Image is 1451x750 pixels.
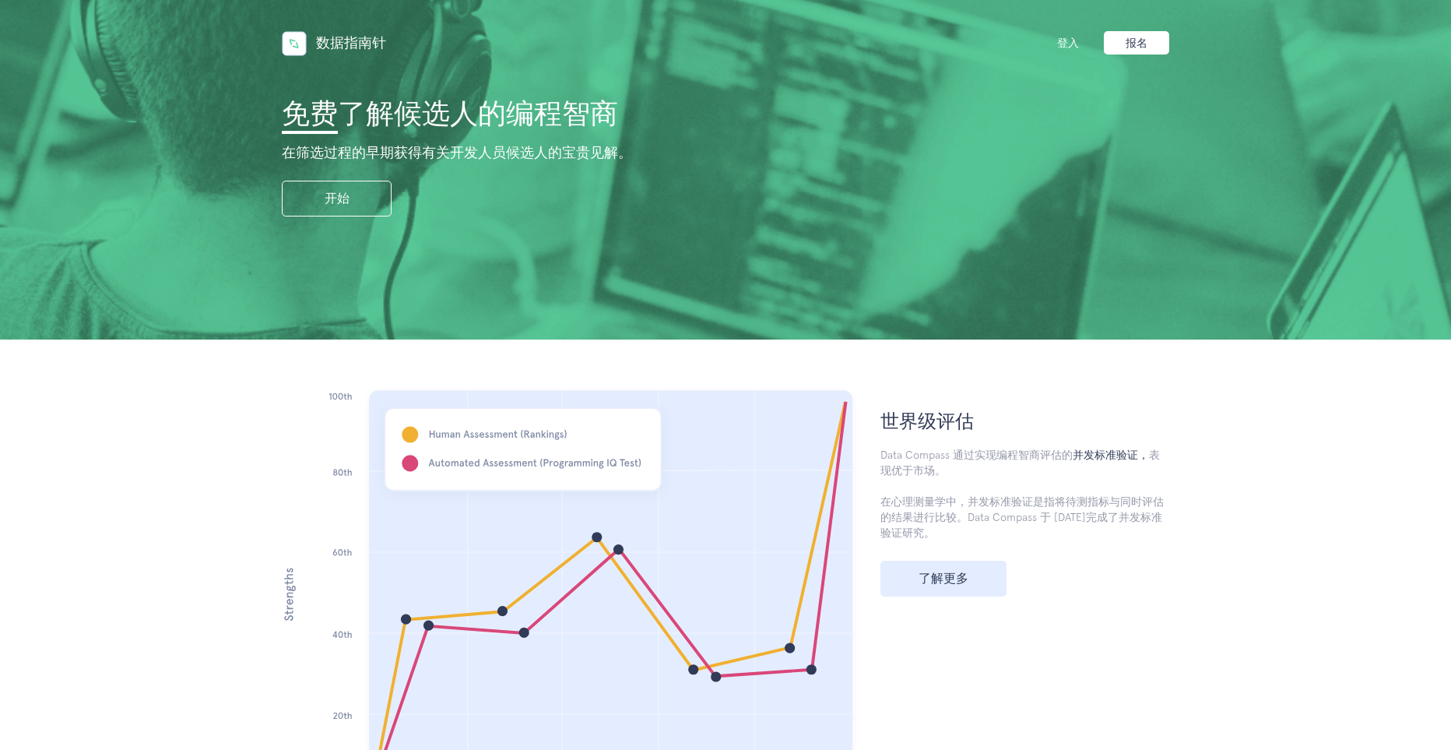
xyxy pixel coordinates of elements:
a: 报名 [1104,31,1169,55]
font: 登入 [1057,37,1079,49]
img: 数据指南针 [282,31,307,56]
font: 了解候选人的编程智商 [338,97,618,131]
a: 开始 [282,181,392,217]
font: Data Compass 通过实现编程智商评估的 [880,449,1073,461]
font: 开始 [325,191,350,206]
a: 数据指南针 [282,34,386,51]
font: 了解更多 [919,571,968,586]
font: 在筛选过程的早期获得有关开发人员候选人的宝贵见解。 [282,144,632,160]
font: 数据指南针 [316,34,386,51]
font: 免费 [282,97,338,131]
font: 在心理测量学中，并发标准验证是指将待测指标与同时评估的结果进行比较。Data Compass 于 [DATE]完成了并发标准验证研究。 [880,495,1164,539]
font: 并发标准验证， [1073,449,1149,461]
a: 登入 [1035,31,1101,55]
a: 了解更多 [880,561,1007,597]
font: 报名 [1126,37,1147,49]
font: 世界级评估 [880,410,974,432]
